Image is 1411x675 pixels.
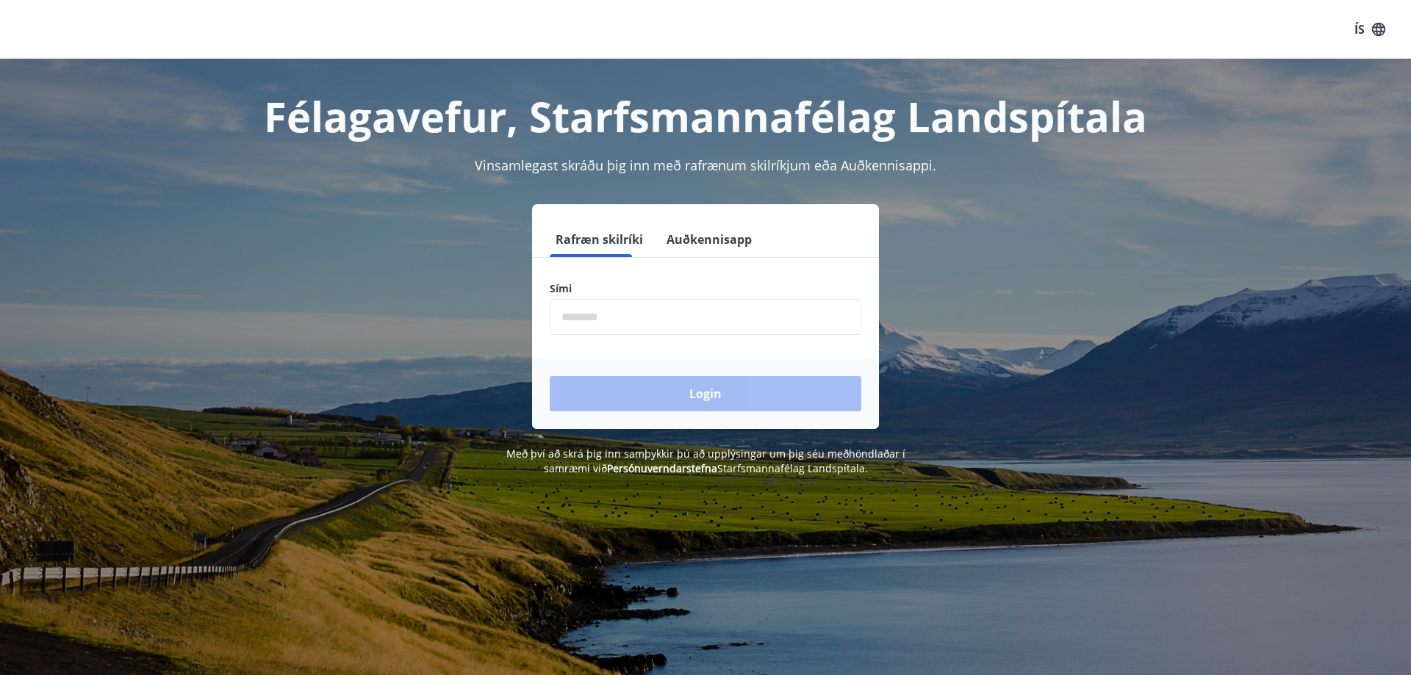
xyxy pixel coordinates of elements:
button: ÍS [1346,16,1393,43]
a: Persónuverndarstefna [607,461,717,475]
span: Með því að skrá þig inn samþykkir þú að upplýsingar um þig séu meðhöndlaðar í samræmi við Starfsm... [506,447,905,475]
button: Auðkennisapp [661,222,758,257]
span: Vinsamlegast skráðu þig inn með rafrænum skilríkjum eða Auðkennisappi. [475,156,936,174]
label: Sími [550,281,861,296]
button: Rafræn skilríki [550,222,649,257]
h1: Félagavefur, Starfsmannafélag Landspítala [194,88,1217,144]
